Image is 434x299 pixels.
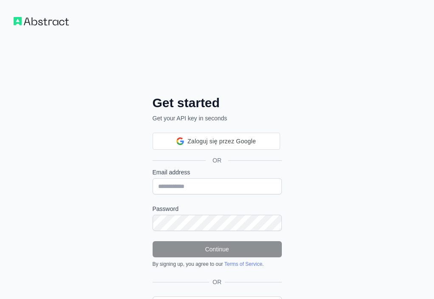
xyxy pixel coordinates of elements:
[206,156,228,165] span: OR
[153,205,282,213] label: Password
[153,114,282,122] p: Get your API key in seconds
[153,95,282,111] h2: Get started
[153,133,280,150] div: Zaloguj się przez Google
[224,261,262,267] a: Terms of Service
[153,261,282,268] div: By signing up, you agree to our .
[153,168,282,177] label: Email address
[187,137,256,146] span: Zaloguj się przez Google
[153,241,282,257] button: Continue
[14,17,69,26] img: Workflow
[209,278,225,286] span: OR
